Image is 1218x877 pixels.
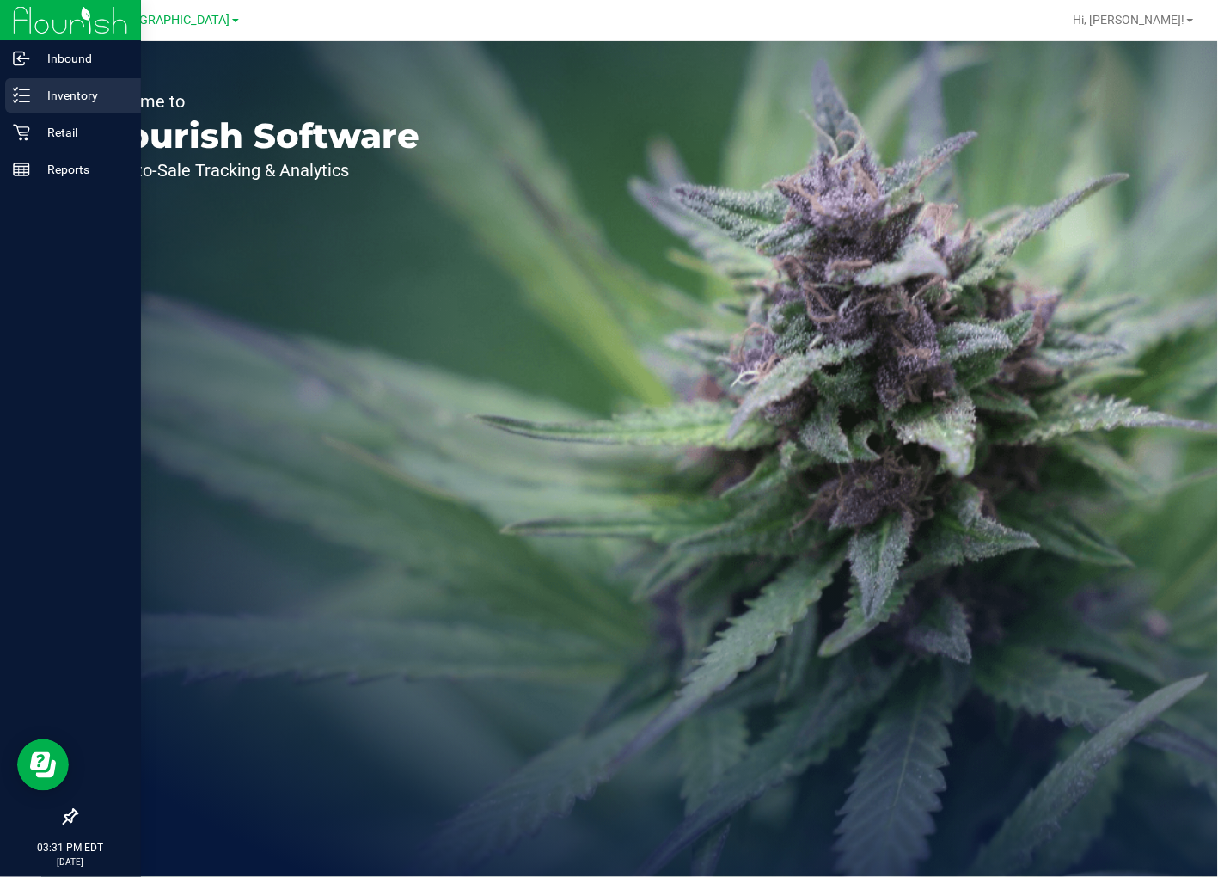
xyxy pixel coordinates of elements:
[8,856,133,869] p: [DATE]
[13,124,30,141] inline-svg: Retail
[93,93,419,110] p: Welcome to
[93,119,419,153] p: Flourish Software
[13,87,30,104] inline-svg: Inventory
[13,161,30,178] inline-svg: Reports
[30,48,133,69] p: Inbound
[30,122,133,143] p: Retail
[17,739,69,791] iframe: Resource center
[93,162,419,179] p: Seed-to-Sale Tracking & Analytics
[30,85,133,106] p: Inventory
[8,841,133,856] p: 03:31 PM EDT
[113,13,230,28] span: [GEOGRAPHIC_DATA]
[1074,13,1185,27] span: Hi, [PERSON_NAME]!
[13,50,30,67] inline-svg: Inbound
[30,159,133,180] p: Reports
